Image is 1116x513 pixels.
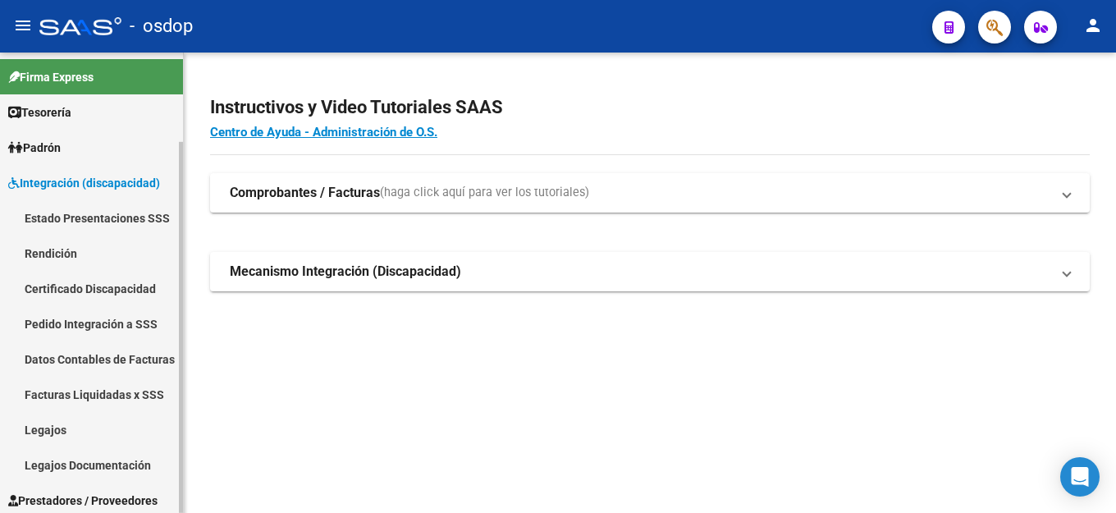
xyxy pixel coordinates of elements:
strong: Mecanismo Integración (Discapacidad) [230,263,461,281]
span: Padrón [8,139,61,157]
span: (haga click aquí para ver los tutoriales) [380,184,589,202]
mat-expansion-panel-header: Mecanismo Integración (Discapacidad) [210,252,1090,291]
mat-expansion-panel-header: Comprobantes / Facturas(haga click aquí para ver los tutoriales) [210,173,1090,213]
div: Open Intercom Messenger [1060,457,1100,497]
mat-icon: person [1083,16,1103,35]
strong: Comprobantes / Facturas [230,184,380,202]
span: - osdop [130,8,193,44]
span: Integración (discapacidad) [8,174,160,192]
a: Centro de Ayuda - Administración de O.S. [210,125,437,140]
h2: Instructivos y Video Tutoriales SAAS [210,92,1090,123]
mat-icon: menu [13,16,33,35]
span: Firma Express [8,68,94,86]
span: Prestadores / Proveedores [8,492,158,510]
span: Tesorería [8,103,71,121]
